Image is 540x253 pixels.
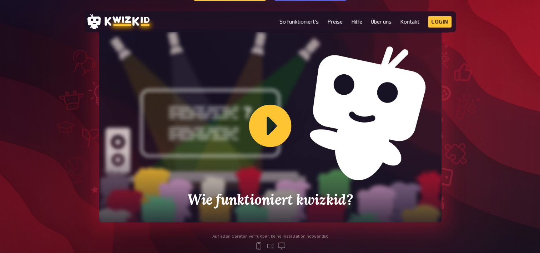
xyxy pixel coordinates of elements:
[254,242,263,250] svg: mobile
[371,19,392,25] a: Über uns
[167,192,373,208] h2: Wie funktioniert kwizkid?
[266,242,274,250] svg: tablet
[351,19,362,25] a: Hilfe
[327,19,343,25] a: Preise
[428,16,451,28] a: Login
[400,19,419,25] a: Kontakt
[212,234,328,239] div: Auf allen Geräten verfügbar, keine Installation notwendig
[279,19,319,25] a: So funktioniert's
[277,242,286,250] svg: desktop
